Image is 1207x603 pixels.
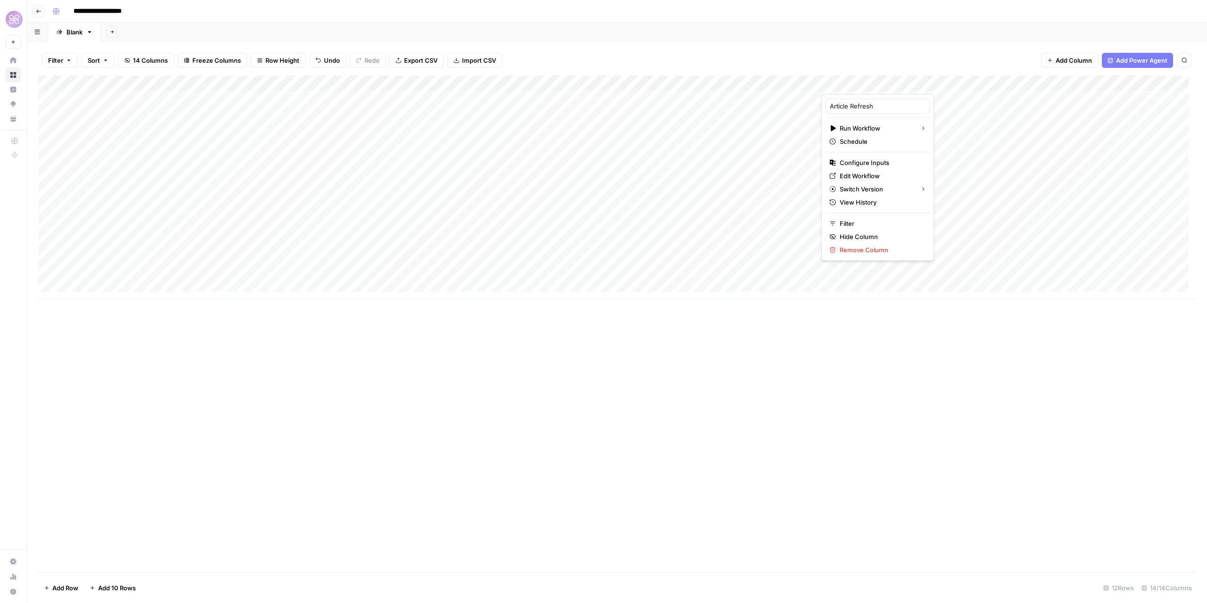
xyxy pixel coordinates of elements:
span: Add 10 Rows [98,583,136,593]
span: Edit Workflow [840,171,922,181]
button: 14 Columns [118,53,174,68]
span: Add Row [52,583,78,593]
span: Configure Inputs [840,158,922,167]
img: HoneyLove Logo [6,11,23,28]
span: Export CSV [404,56,438,65]
span: View History [840,198,922,207]
span: Switch Version [840,184,913,194]
button: Filter [42,53,78,68]
span: Hide Column [840,232,922,241]
button: Freeze Columns [178,53,247,68]
button: Sort [82,53,115,68]
a: Settings [6,554,21,569]
a: Insights [6,82,21,97]
button: Row Height [251,53,306,68]
button: Redo [350,53,386,68]
div: Blank [66,27,83,37]
button: Export CSV [389,53,444,68]
span: Undo [324,56,340,65]
a: Browse [6,67,21,83]
a: Your Data [6,111,21,126]
button: Import CSV [447,53,502,68]
button: Undo [309,53,346,68]
div: 12 Rows [1100,580,1138,595]
button: Add 10 Rows [84,580,141,595]
span: Filter [48,56,63,65]
span: Schedule [840,137,922,146]
a: Home [6,53,21,68]
div: 14/14 Columns [1138,580,1196,595]
a: Usage [6,569,21,584]
span: Filter [840,219,922,228]
button: Add Row [38,580,84,595]
button: Add Column [1041,53,1098,68]
span: Add Power Agent [1116,56,1167,65]
span: Freeze Columns [192,56,241,65]
span: Run Workflow [840,124,913,133]
a: Opportunities [6,97,21,112]
span: Sort [88,56,100,65]
button: Add Power Agent [1102,53,1173,68]
span: Redo [364,56,380,65]
button: Help + Support [6,584,21,599]
span: Import CSV [462,56,496,65]
button: Workspace: HoneyLove [6,8,21,31]
span: Remove Column [840,245,922,255]
span: Add Column [1056,56,1092,65]
span: 14 Columns [133,56,168,65]
a: Blank [48,23,101,41]
span: Row Height [265,56,299,65]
